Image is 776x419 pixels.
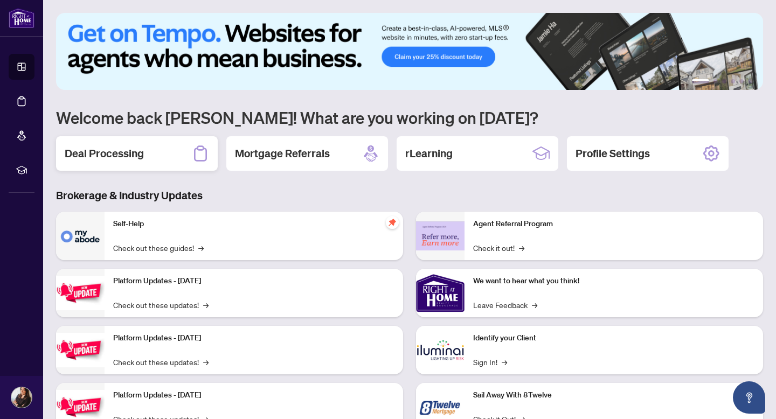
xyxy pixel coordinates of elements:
[203,299,209,311] span: →
[748,79,752,83] button: 6
[733,381,765,414] button: Open asap
[739,79,744,83] button: 5
[416,269,465,317] img: We want to hear what you think!
[113,332,394,344] p: Platform Updates - [DATE]
[386,216,399,229] span: pushpin
[473,356,507,368] a: Sign In!→
[405,146,453,161] h2: rLearning
[416,221,465,251] img: Agent Referral Program
[56,276,105,310] img: Platform Updates - July 21, 2025
[56,13,763,90] img: Slide 0
[576,146,650,161] h2: Profile Settings
[198,242,204,254] span: →
[56,212,105,260] img: Self-Help
[56,333,105,367] img: Platform Updates - July 8, 2025
[56,188,763,203] h3: Brokerage & Industry Updates
[113,218,394,230] p: Self-Help
[9,8,34,28] img: logo
[692,79,709,83] button: 1
[722,79,726,83] button: 3
[473,218,754,230] p: Agent Referral Program
[473,332,754,344] p: Identify your Client
[532,299,537,311] span: →
[56,107,763,128] h1: Welcome back [PERSON_NAME]! What are you working on [DATE]?
[473,275,754,287] p: We want to hear what you think!
[416,326,465,374] img: Identify your Client
[113,356,209,368] a: Check out these updates!→
[519,242,524,254] span: →
[113,275,394,287] p: Platform Updates - [DATE]
[473,242,524,254] a: Check it out!→
[473,299,537,311] a: Leave Feedback→
[235,146,330,161] h2: Mortgage Referrals
[731,79,735,83] button: 4
[113,299,209,311] a: Check out these updates!→
[473,389,754,401] p: Sail Away With 8Twelve
[113,242,204,254] a: Check out these guides!→
[65,146,144,161] h2: Deal Processing
[502,356,507,368] span: →
[203,356,209,368] span: →
[11,387,32,408] img: Profile Icon
[113,389,394,401] p: Platform Updates - [DATE]
[713,79,718,83] button: 2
